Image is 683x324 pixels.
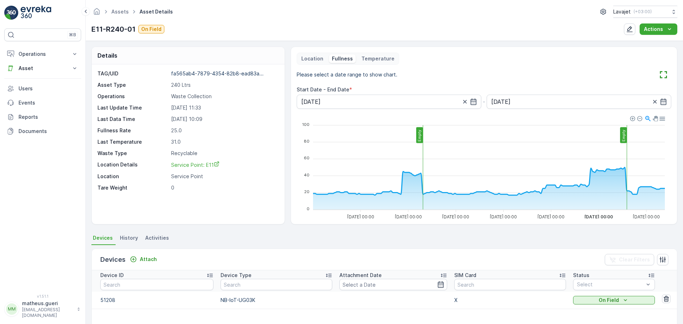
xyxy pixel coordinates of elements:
[97,173,168,180] p: Location
[630,116,635,121] div: Zoom In
[97,127,168,134] p: Fullness Rate
[361,55,395,62] p: Temperature
[97,138,168,145] p: Last Temperature
[632,214,660,219] tspan: [DATE] 00:00
[22,300,73,307] p: matheus.gueri
[97,116,168,123] p: Last Data Time
[339,272,382,279] p: Attachment Date
[100,279,213,290] input: Search
[454,272,476,279] p: SIM Card
[573,272,589,279] p: Status
[4,96,81,110] a: Events
[171,150,277,157] p: Recyclable
[634,9,652,15] p: ( +03:00 )
[141,26,162,33] p: On Field
[171,93,277,100] p: Waste Collection
[599,297,619,304] p: On Field
[93,234,113,241] span: Devices
[97,81,168,89] p: Asset Type
[18,65,67,72] p: Asset
[613,8,631,15] p: Lavajet
[91,24,136,34] p: E11-R240-01
[442,214,469,219] tspan: [DATE] 00:00
[4,294,81,298] span: v 1.51.1
[18,85,78,92] p: Users
[171,81,277,89] p: 240 Ltrs
[658,115,665,121] div: Menu
[483,97,485,106] p: -
[138,8,174,15] span: Asset Details
[171,184,277,191] p: 0
[18,51,67,58] p: Operations
[584,214,613,219] tspan: [DATE] 00:00
[395,214,422,219] tspan: [DATE] 00:00
[18,99,78,106] p: Events
[145,234,169,241] span: Activities
[339,279,447,290] input: Select a Date
[4,47,81,61] button: Operations
[490,214,517,219] tspan: [DATE] 00:00
[97,104,168,111] p: Last Update Time
[332,55,353,62] p: Fullness
[307,206,309,211] tspan: 0
[18,113,78,121] p: Reports
[221,279,332,290] input: Search
[97,184,168,191] p: Tare Weight
[120,234,138,241] span: History
[640,23,677,35] button: Actions
[18,128,78,135] p: Documents
[6,303,17,315] div: MM
[304,139,309,144] tspan: 80
[644,115,650,121] div: Selection Zoom
[487,95,671,109] input: dd/mm/yyyy
[69,32,76,38] p: ⌘B
[297,86,349,92] label: Start Date - End Date
[538,214,565,219] tspan: [DATE] 00:00
[454,297,566,304] p: X
[97,161,168,169] p: Location Details
[138,25,164,33] button: On Field
[171,70,264,76] p: fa565ab4-7879-4354-82b8-ead83a...
[619,256,650,263] p: Clear Filters
[4,81,81,96] a: Users
[171,161,277,169] a: Service Point: E11
[171,104,277,111] p: [DATE] 11:33
[93,10,101,16] a: Homepage
[100,297,213,304] p: 51208
[605,254,654,265] button: Clear Filters
[347,214,374,219] tspan: [DATE] 00:00
[613,6,677,18] button: Lavajet(+03:00)
[171,162,219,168] span: Service Point: E11
[304,189,309,194] tspan: 20
[302,122,309,127] tspan: 100
[100,272,124,279] p: Device ID
[4,110,81,124] a: Reports
[97,70,168,77] p: TAG/UID
[97,150,168,157] p: Waste Type
[304,172,309,177] tspan: 40
[577,281,644,288] p: Select
[573,296,655,304] button: On Field
[21,6,51,20] img: logo_light-DOdMpM7g.png
[171,138,277,145] p: 31.0
[4,61,81,75] button: Asset
[644,26,663,33] p: Actions
[221,297,332,304] p: NB-IoT-UG03K
[4,6,18,20] img: logo
[100,255,126,265] p: Devices
[454,279,566,290] input: Search
[97,93,168,100] p: Operations
[127,255,160,264] button: Attach
[171,116,277,123] p: [DATE] 10:09
[652,116,657,120] div: Panning
[111,9,129,15] a: Assets
[171,173,277,180] p: Service Point
[4,124,81,138] a: Documents
[4,300,81,318] button: MMmatheus.gueri[EMAIL_ADDRESS][DOMAIN_NAME]
[140,256,157,263] p: Attach
[221,272,252,279] p: Device Type
[304,155,309,160] tspan: 60
[97,51,117,60] p: Details
[301,55,323,62] p: Location
[297,71,397,78] p: Please select a date range to show chart.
